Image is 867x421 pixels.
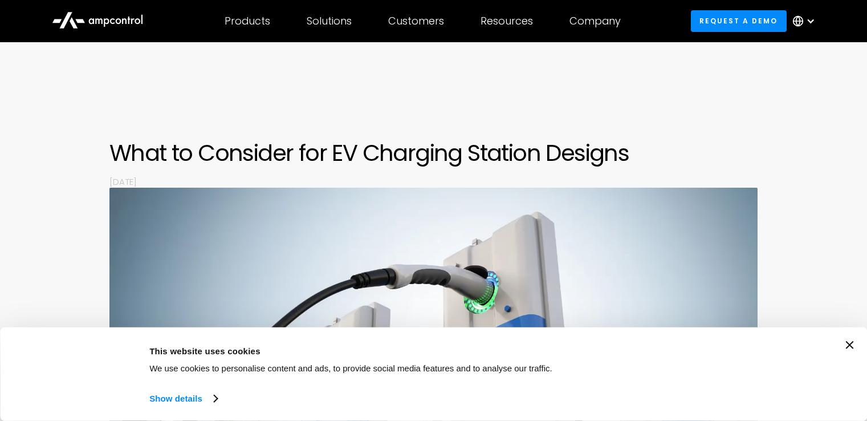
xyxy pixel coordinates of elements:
h1: What to Consider for EV Charging Station Designs [109,139,758,167]
div: Company [569,15,621,27]
div: Customers [388,15,444,27]
div: Products [225,15,270,27]
button: Okay [661,341,824,374]
div: Solutions [307,15,352,27]
button: Close banner [845,341,853,349]
div: Resources [481,15,533,27]
a: Show details [149,390,217,407]
span: We use cookies to personalise content and ads, to provide social media features and to analyse ou... [149,363,552,373]
div: This website uses cookies [149,344,636,358]
p: [DATE] [109,176,758,188]
a: Request a demo [691,10,787,31]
